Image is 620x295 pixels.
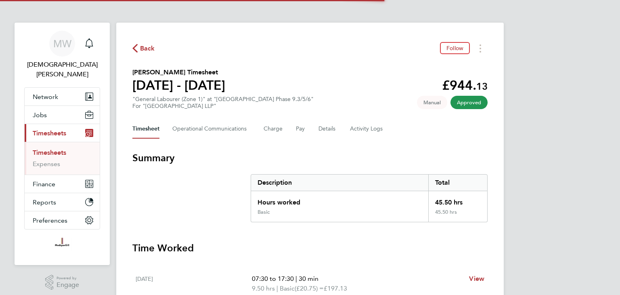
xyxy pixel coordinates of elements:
span: Timesheets [33,129,66,137]
h3: Time Worked [132,242,488,255]
span: Follow [446,44,463,52]
span: | [295,275,297,282]
span: Finance [33,180,55,188]
button: Timesheets [25,124,100,142]
button: Timesheets Menu [473,42,488,55]
span: Reports [33,198,56,206]
div: "General Labourer (Zone 1)" at "[GEOGRAPHIC_DATA] Phase 9.3/5/6" [132,96,314,110]
button: Back [132,43,155,53]
button: Finance [25,175,100,193]
span: Basic [280,284,295,293]
span: This timesheet was manually created. [417,96,447,109]
button: Jobs [25,106,100,124]
span: 07:30 to 17:30 [252,275,294,282]
a: Timesheets [33,149,66,156]
a: MW[DEMOGRAPHIC_DATA][PERSON_NAME] [24,31,100,79]
div: For "[GEOGRAPHIC_DATA] LLP" [132,103,314,110]
span: 9.50 hrs [252,284,275,292]
a: Expenses [33,160,60,168]
span: Engage [57,282,79,289]
button: Follow [440,42,470,54]
button: Pay [296,119,306,139]
span: View [469,275,484,282]
button: Details [318,119,337,139]
nav: Main navigation [15,23,110,265]
span: Back [140,44,155,53]
span: | [276,284,278,292]
span: 30 min [299,275,318,282]
div: [DATE] [136,274,252,293]
h3: Summary [132,152,488,164]
span: Powered by [57,275,79,282]
div: Basic [258,209,270,215]
div: Summary [251,174,488,222]
span: MW [53,38,71,49]
span: Network [33,93,58,101]
span: Jobs [33,111,47,119]
button: Activity Logs [350,119,384,139]
app-decimal: £944. [442,78,488,93]
button: Preferences [25,211,100,229]
img: madigangill-logo-retina.png [53,238,71,251]
button: Timesheet [132,119,159,139]
div: Description [251,175,428,191]
h1: [DATE] - [DATE] [132,77,225,93]
span: £197.13 [324,284,347,292]
div: Hours worked [251,191,428,209]
div: 45.50 hrs [428,191,487,209]
button: Reports [25,193,100,211]
a: Powered byEngage [45,275,80,290]
h2: [PERSON_NAME] Timesheet [132,67,225,77]
button: Network [25,88,100,105]
button: Operational Communications [172,119,251,139]
div: 45.50 hrs [428,209,487,222]
div: Timesheets [25,142,100,175]
span: Matthew Wise [24,60,100,79]
button: Charge [264,119,283,139]
span: This timesheet has been approved. [450,96,488,109]
div: Total [428,175,487,191]
span: 13 [476,80,488,92]
span: (£20.75) = [295,284,324,292]
a: View [469,274,484,284]
span: Preferences [33,217,67,224]
a: Go to home page [24,238,100,251]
